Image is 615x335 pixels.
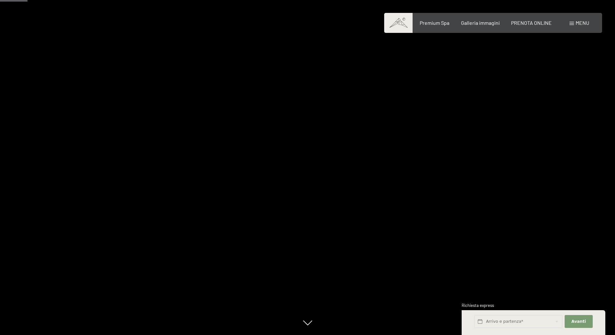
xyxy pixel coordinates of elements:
span: Richiesta express [462,303,494,308]
a: PRENOTA ONLINE [511,20,552,26]
span: Avanti [571,319,586,324]
span: Menu [576,20,589,26]
button: Avanti [565,315,592,328]
a: Galleria immagini [461,20,500,26]
a: Premium Spa [420,20,449,26]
